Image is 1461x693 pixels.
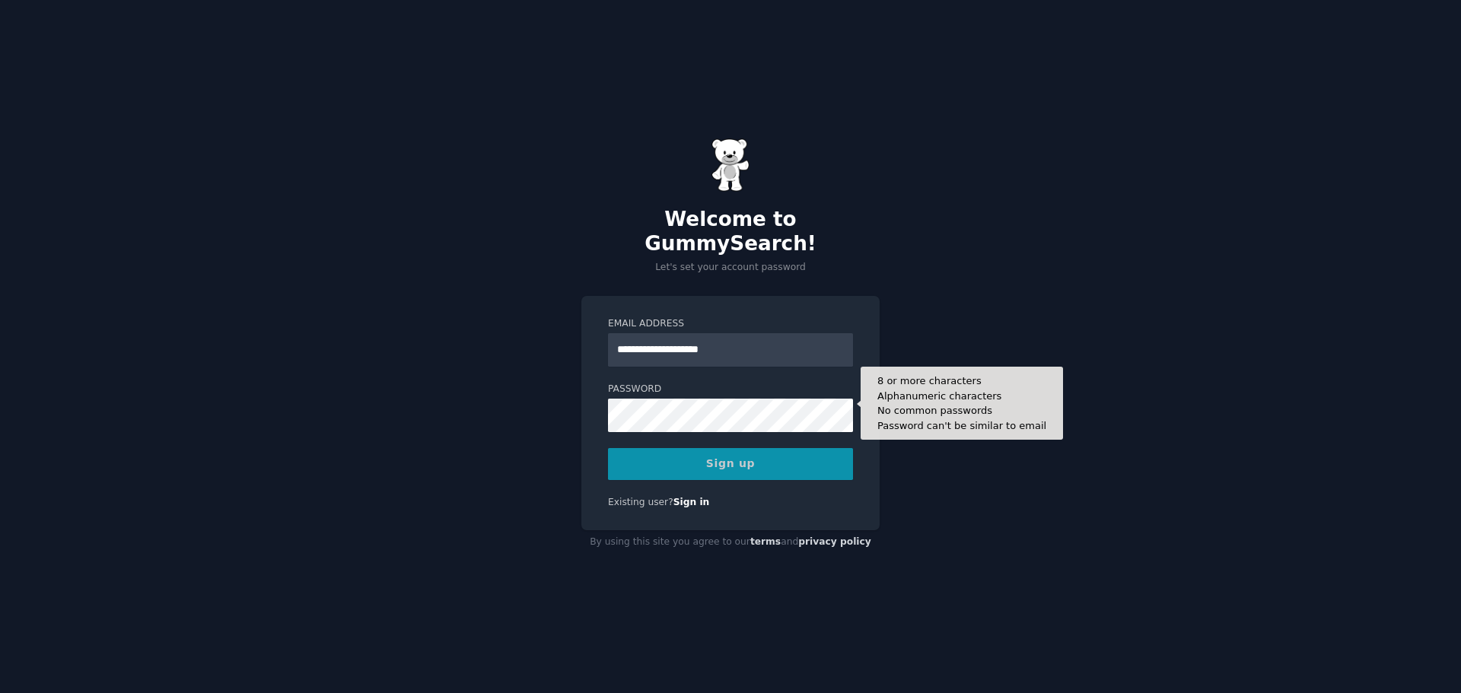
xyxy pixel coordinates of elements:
[673,497,710,507] a: Sign in
[608,497,673,507] span: Existing user?
[608,383,853,396] label: Password
[750,536,781,547] a: terms
[581,261,880,275] p: Let's set your account password
[711,138,750,192] img: Gummy Bear
[581,208,880,256] h2: Welcome to GummySearch!
[798,536,871,547] a: privacy policy
[581,530,880,555] div: By using this site you agree to our and
[608,317,853,331] label: Email Address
